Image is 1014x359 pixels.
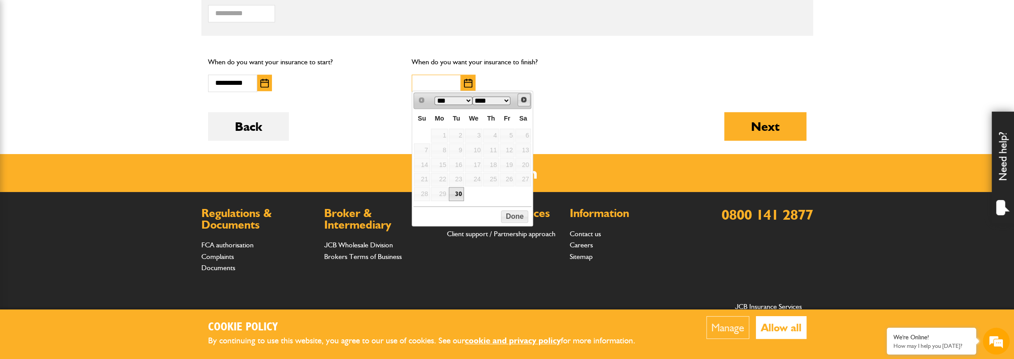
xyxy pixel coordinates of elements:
[324,241,393,249] a: JCB Wholesale Division
[418,115,426,122] span: Sunday
[208,334,650,348] p: By continuing to use this website, you agree to our use of cookies. See our for more information.
[324,252,402,261] a: Brokers Terms of Business
[260,79,269,88] img: Choose date
[201,263,235,272] a: Documents
[12,135,163,155] input: Enter your phone number
[517,93,530,106] a: Next
[146,4,168,26] div: Minimize live chat window
[570,252,593,261] a: Sitemap
[12,83,163,102] input: Enter your last name
[706,316,749,339] button: Manage
[324,208,438,230] h2: Broker & Intermediary
[464,79,472,88] img: Choose date
[893,342,969,349] p: How may I help you today?
[893,334,969,341] div: We're Online!
[453,115,460,122] span: Tuesday
[121,275,162,287] em: Start Chat
[201,208,315,230] h2: Regulations & Documents
[469,115,478,122] span: Wednesday
[208,56,399,68] p: When do you want your insurance to start?
[756,316,806,339] button: Allow all
[570,241,593,249] a: Careers
[447,230,555,238] a: Client support / Partnership approach
[570,208,684,219] h2: Information
[15,50,38,62] img: d_20077148190_company_1631870298795_20077148190
[465,335,561,346] a: cookie and privacy policy
[519,115,527,122] span: Saturday
[722,206,813,223] a: 0800 141 2877
[12,109,163,129] input: Enter your email address
[201,252,234,261] a: Complaints
[412,56,602,68] p: When do you want your insurance to finish?
[12,162,163,268] textarea: Type your message and hit 'Enter'
[449,187,464,201] a: 30
[520,96,527,103] span: Next
[992,112,1014,223] div: Need help?
[504,115,510,122] span: Friday
[46,50,150,62] div: Chat with us now
[201,241,254,249] a: FCA authorisation
[487,115,495,122] span: Thursday
[570,230,601,238] a: Contact us
[208,112,289,141] button: Back
[501,210,528,223] button: Done
[435,115,444,122] span: Monday
[208,321,650,334] h2: Cookie Policy
[724,112,806,141] button: Next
